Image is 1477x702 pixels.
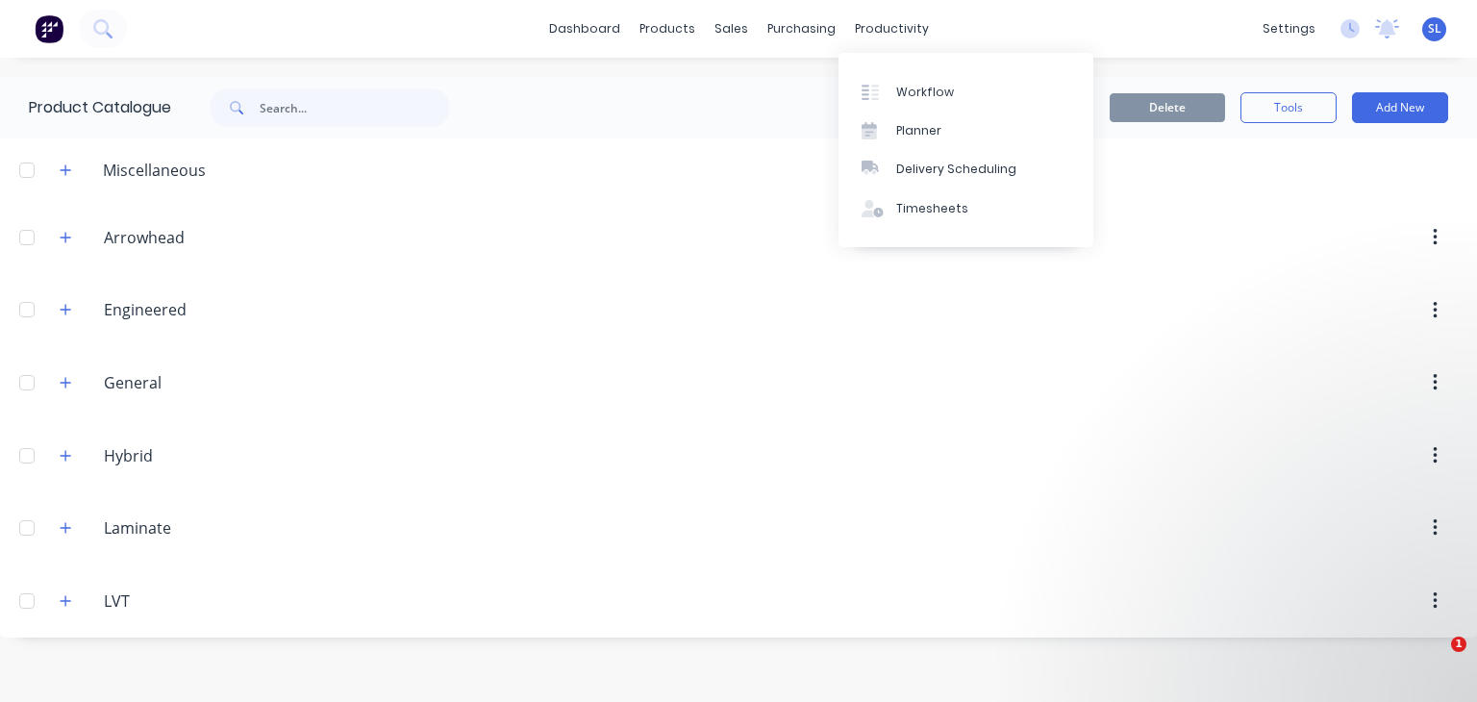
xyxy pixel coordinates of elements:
[1412,637,1458,683] iframe: Intercom live chat
[104,589,332,613] input: Enter category name
[1451,637,1466,652] span: 1
[104,371,332,394] input: Enter category name
[1253,14,1325,43] div: settings
[896,84,954,101] div: Workflow
[1428,20,1441,38] span: SL
[839,72,1093,111] a: Workflow
[539,14,630,43] a: dashboard
[1110,93,1225,122] button: Delete
[88,159,221,182] div: Miscellaneous
[758,14,845,43] div: purchasing
[630,14,705,43] div: products
[104,444,332,467] input: Enter category name
[896,122,941,139] div: Planner
[35,14,63,43] img: Factory
[1240,92,1337,123] button: Tools
[260,88,450,127] input: Search...
[104,226,332,249] input: Enter category name
[1352,92,1448,123] button: Add New
[104,298,332,321] input: Enter category name
[845,14,939,43] div: productivity
[839,189,1093,228] a: Timesheets
[896,161,1016,178] div: Delivery Scheduling
[839,112,1093,150] a: Planner
[839,150,1093,188] a: Delivery Scheduling
[896,200,968,217] div: Timesheets
[705,14,758,43] div: sales
[104,516,332,539] input: Enter category name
